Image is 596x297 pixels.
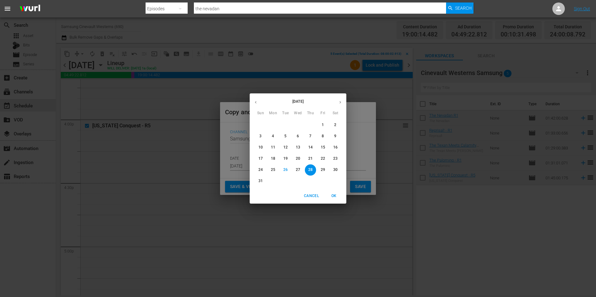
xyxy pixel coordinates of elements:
[301,191,321,201] button: Cancel
[283,167,288,172] p: 26
[305,110,316,116] span: Thu
[271,156,275,161] p: 18
[333,156,338,161] p: 23
[259,134,262,139] p: 3
[317,120,329,131] button: 1
[317,164,329,176] button: 29
[330,110,341,116] span: Sat
[280,164,291,176] button: 26
[271,145,275,150] p: 11
[280,131,291,142] button: 5
[330,153,341,164] button: 23
[322,134,324,139] p: 8
[255,110,266,116] span: Sun
[255,176,266,187] button: 31
[255,153,266,164] button: 17
[258,178,263,184] p: 31
[305,142,316,153] button: 14
[296,167,300,172] p: 27
[283,145,288,150] p: 12
[324,191,344,201] button: OK
[334,134,336,139] p: 9
[255,164,266,176] button: 24
[321,145,325,150] p: 15
[330,131,341,142] button: 9
[258,167,263,172] p: 24
[317,110,329,116] span: Fri
[574,6,590,11] a: Sign Out
[258,156,263,161] p: 17
[296,145,300,150] p: 13
[267,164,279,176] button: 25
[317,142,329,153] button: 15
[308,167,313,172] p: 28
[267,153,279,164] button: 18
[283,156,288,161] p: 19
[297,134,299,139] p: 6
[280,110,291,116] span: Tue
[267,142,279,153] button: 11
[280,142,291,153] button: 12
[296,156,300,161] p: 20
[258,145,263,150] p: 10
[292,142,304,153] button: 13
[333,167,338,172] p: 30
[455,2,472,14] span: Search
[272,134,274,139] p: 4
[4,5,11,12] span: menu
[308,145,313,150] p: 14
[280,153,291,164] button: 19
[292,153,304,164] button: 20
[305,153,316,164] button: 21
[330,120,341,131] button: 2
[321,156,325,161] p: 22
[321,167,325,172] p: 29
[267,131,279,142] button: 4
[284,134,286,139] p: 5
[15,2,45,16] img: ans4CAIJ8jUAAAAAAAAAAAAAAAAAAAAAAAAgQb4GAAAAAAAAAAAAAAAAAAAAAAAAJMjXAAAAAAAAAAAAAAAAAAAAAAAAgAT5G...
[292,131,304,142] button: 6
[262,99,334,104] p: [DATE]
[322,122,324,128] p: 1
[309,134,311,139] p: 7
[333,145,338,150] p: 16
[317,153,329,164] button: 22
[330,164,341,176] button: 30
[292,110,304,116] span: Wed
[326,193,341,199] span: OK
[308,156,313,161] p: 21
[271,167,275,172] p: 25
[330,142,341,153] button: 16
[255,131,266,142] button: 3
[267,110,279,116] span: Mon
[317,131,329,142] button: 8
[334,122,336,128] p: 2
[292,164,304,176] button: 27
[305,164,316,176] button: 28
[304,193,319,199] span: Cancel
[305,131,316,142] button: 7
[255,142,266,153] button: 10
